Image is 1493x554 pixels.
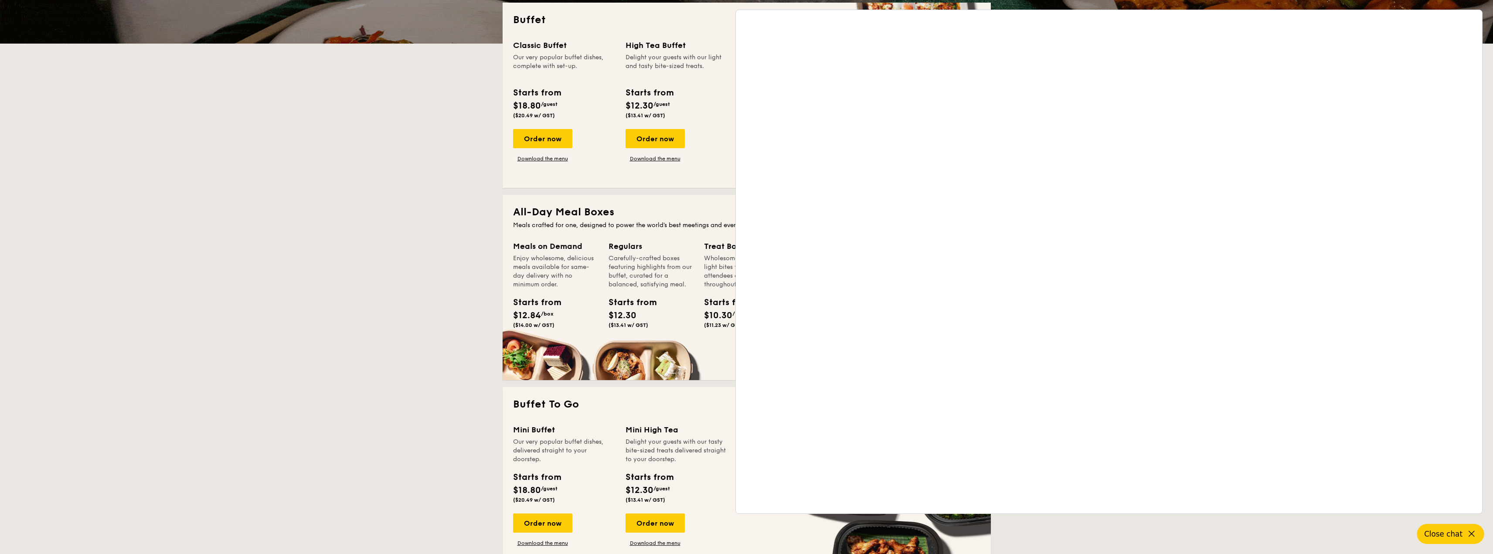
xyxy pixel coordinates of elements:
div: Starts from [513,471,561,484]
a: Download the menu [513,540,572,547]
div: Meals crafted for one, designed to power the world's best meetings and events. [513,221,980,230]
span: /guest [653,101,670,107]
a: Download the menu [626,540,685,547]
span: ($14.00 w/ GST) [513,322,554,328]
span: /box [541,311,554,317]
div: Enjoy wholesome, delicious meals available for same-day delivery with no minimum order. [513,254,598,289]
span: $12.30 [626,485,653,496]
span: /guest [653,486,670,492]
span: $12.30 [609,310,636,321]
div: Meals on Demand [513,240,598,252]
span: Close chat [1424,530,1462,538]
span: $10.30 [704,310,732,321]
div: Carefully-crafted boxes featuring highlights from our buffet, curated for a balanced, satisfying ... [609,254,694,289]
div: Regulars [609,240,694,252]
span: $18.80 [513,485,541,496]
span: ($20.49 w/ GST) [513,497,555,503]
a: Download the menu [513,155,572,162]
h2: Buffet [513,13,980,27]
div: Order now [626,513,685,533]
div: Starts from [513,86,561,99]
span: /guest [541,486,558,492]
div: Mini High Tea [626,424,728,436]
span: $12.30 [626,101,653,111]
a: Download the menu [626,155,685,162]
div: Order now [513,513,572,533]
div: Starts from [513,296,552,309]
div: Order now [513,129,572,148]
h2: All-Day Meal Boxes [513,205,980,219]
h2: Buffet To Go [513,398,980,411]
div: Starts from [704,296,743,309]
div: Wholesome breakfasts and light bites to keep your attendees energised throughout the day. [704,254,789,289]
div: Delight your guests with our tasty bite-sized treats delivered straight to your doorstep. [626,438,728,464]
span: $12.84 [513,310,541,321]
div: Classic Buffet [513,39,615,51]
span: ($13.41 w/ GST) [626,497,665,503]
div: Mini Buffet [513,424,615,436]
div: High Tea Buffet [626,39,728,51]
div: Our very popular buffet dishes, complete with set-up. [513,53,615,79]
div: Treat Box [704,240,789,252]
button: Close chat [1417,524,1484,544]
span: $18.80 [513,101,541,111]
span: /box [732,311,745,317]
div: Our very popular buffet dishes, delivered straight to your doorstep. [513,438,615,464]
span: ($13.41 w/ GST) [626,112,665,119]
span: ($11.23 w/ GST) [704,322,743,328]
div: Starts from [626,86,673,99]
div: Starts from [609,296,648,309]
div: Order now [626,129,685,148]
span: ($20.49 w/ GST) [513,112,555,119]
div: Delight your guests with our light and tasty bite-sized treats. [626,53,728,79]
div: Starts from [626,471,673,484]
span: ($13.41 w/ GST) [609,322,648,328]
span: /guest [541,101,558,107]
